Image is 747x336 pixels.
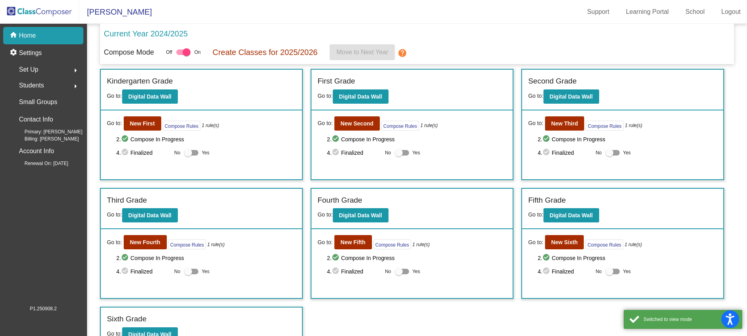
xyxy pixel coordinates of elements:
[332,148,341,158] mat-icon: check_circle
[596,268,602,275] span: No
[124,116,161,131] button: New First
[623,148,631,158] span: Yes
[528,93,543,99] span: Go to:
[116,148,170,158] span: 4. Finalized
[128,93,172,100] b: Digital Data Wall
[9,48,19,58] mat-icon: settings
[332,253,341,263] mat-icon: check_circle
[332,135,341,144] mat-icon: check_circle
[625,122,642,129] i: 1 rule(s)
[551,120,578,127] b: New Third
[538,148,592,158] span: 4. Finalized
[624,241,642,248] i: 1 rule(s)
[381,121,419,131] button: Compose Rules
[643,316,736,323] div: Switched to view mode
[213,46,318,58] p: Create Classes for 2025/2026
[412,148,420,158] span: Yes
[107,195,147,206] label: Third Grade
[107,76,173,87] label: Kindergarten Grade
[538,135,717,144] span: 2. Compose In Progress
[528,211,543,218] span: Go to:
[543,89,599,104] button: Digital Data Wall
[130,120,155,127] b: New First
[596,149,602,156] span: No
[317,195,362,206] label: Fourth Grade
[12,160,68,167] span: Renewal On: [DATE]
[104,47,154,58] p: Compose Mode
[317,238,332,247] span: Go to:
[528,238,543,247] span: Go to:
[19,64,38,75] span: Set Up
[79,6,152,18] span: [PERSON_NAME]
[107,238,122,247] span: Go to:
[19,114,53,125] p: Contact Info
[341,239,366,245] b: New Fifth
[107,93,122,99] span: Go to:
[128,212,172,218] b: Digital Data Wall
[550,212,593,218] b: Digital Data Wall
[385,149,391,156] span: No
[12,135,79,142] span: Billing: [PERSON_NAME]
[385,268,391,275] span: No
[327,253,507,263] span: 2. Compose In Progress
[538,253,717,263] span: 2. Compose In Progress
[121,135,130,144] mat-icon: check_circle
[116,253,296,263] span: 2. Compose In Progress
[542,267,552,276] mat-icon: check_circle
[124,235,167,249] button: New Fourth
[317,119,332,127] span: Go to:
[107,211,122,218] span: Go to:
[317,211,332,218] span: Go to:
[116,267,170,276] span: 4. Finalized
[122,89,178,104] button: Digital Data Wall
[202,148,209,158] span: Yes
[334,116,380,131] button: New Second
[202,122,219,129] i: 1 rule(s)
[174,268,180,275] span: No
[330,44,395,60] button: Move to Next Year
[421,122,438,129] i: 1 rule(s)
[317,76,355,87] label: First Grade
[194,49,201,56] span: On
[373,239,411,249] button: Compose Rules
[341,120,373,127] b: New Second
[130,239,160,245] b: New Fourth
[19,80,44,91] span: Students
[620,6,675,18] a: Learning Portal
[333,89,389,104] button: Digital Data Wall
[538,267,592,276] span: 4. Finalized
[679,6,711,18] a: School
[715,6,747,18] a: Logout
[327,267,381,276] span: 4. Finalized
[542,253,552,263] mat-icon: check_circle
[545,235,584,249] button: New Sixth
[398,48,407,58] mat-icon: help
[412,267,420,276] span: Yes
[163,121,200,131] button: Compose Rules
[412,241,430,248] i: 1 rule(s)
[543,208,599,222] button: Digital Data Wall
[107,119,122,127] span: Go to:
[104,28,188,40] p: Current Year 2024/2025
[339,93,382,100] b: Digital Data Wall
[551,239,578,245] b: New Sixth
[542,135,552,144] mat-icon: check_circle
[332,267,341,276] mat-icon: check_circle
[334,235,372,249] button: New Fifth
[202,267,209,276] span: Yes
[528,195,566,206] label: Fifth Grade
[586,121,623,131] button: Compose Rules
[333,208,389,222] button: Digital Data Wall
[528,119,543,127] span: Go to:
[71,82,80,91] mat-icon: arrow_right
[19,97,57,108] p: Small Groups
[317,93,332,99] span: Go to:
[174,149,180,156] span: No
[550,93,593,100] b: Digital Data Wall
[9,31,19,40] mat-icon: home
[327,148,381,158] span: 4. Finalized
[19,31,36,40] p: Home
[327,135,507,144] span: 2. Compose In Progress
[585,239,623,249] button: Compose Rules
[336,49,388,55] span: Move to Next Year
